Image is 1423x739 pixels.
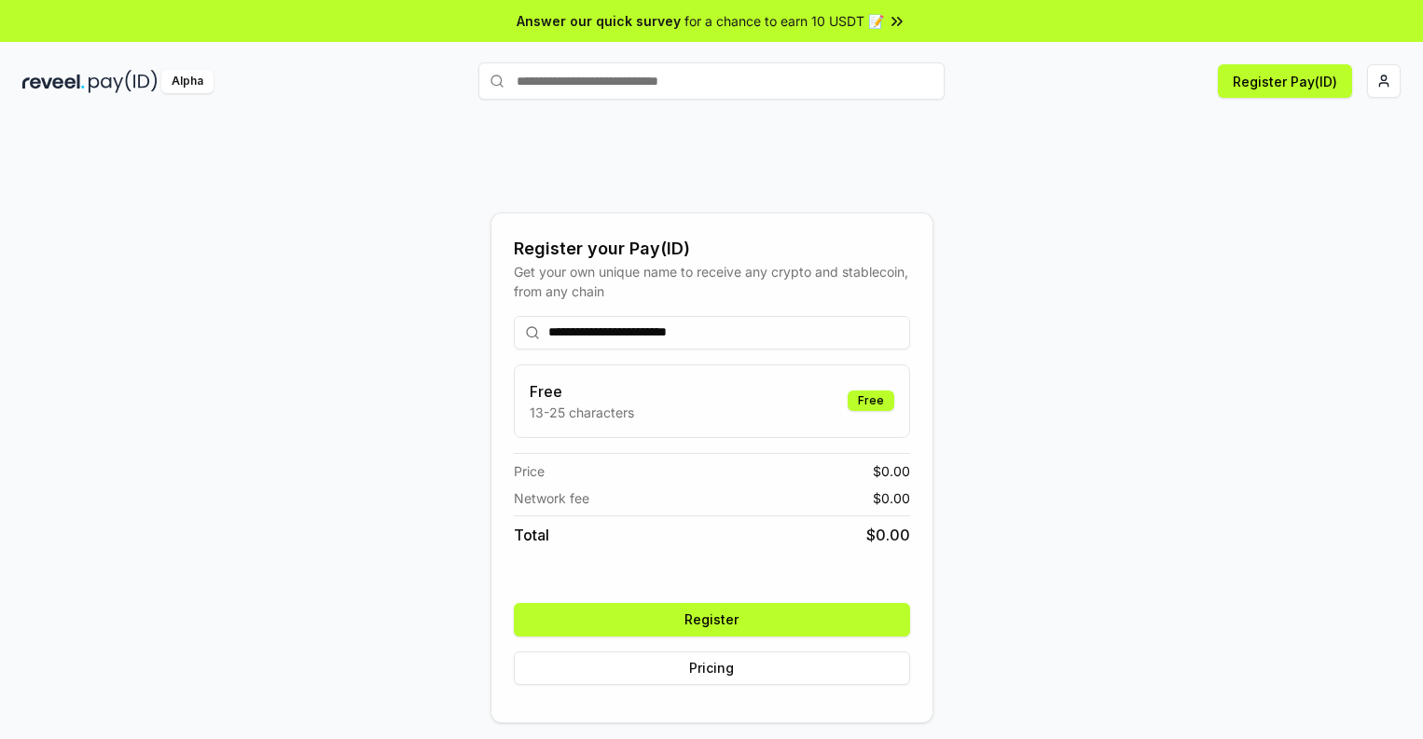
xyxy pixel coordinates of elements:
[1218,64,1352,98] button: Register Pay(ID)
[514,236,910,262] div: Register your Pay(ID)
[89,70,158,93] img: pay_id
[848,390,894,411] div: Free
[514,488,589,508] span: Network fee
[517,11,681,31] span: Answer our quick survey
[873,488,910,508] span: $ 0.00
[514,603,910,636] button: Register
[866,524,910,546] span: $ 0.00
[514,651,910,685] button: Pricing
[514,461,545,481] span: Price
[514,262,910,301] div: Get your own unique name to receive any crypto and stablecoin, from any chain
[22,70,85,93] img: reveel_dark
[161,70,214,93] div: Alpha
[530,380,634,403] h3: Free
[530,403,634,422] p: 13-25 characters
[873,461,910,481] span: $ 0.00
[514,524,549,546] span: Total
[684,11,884,31] span: for a chance to earn 10 USDT 📝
